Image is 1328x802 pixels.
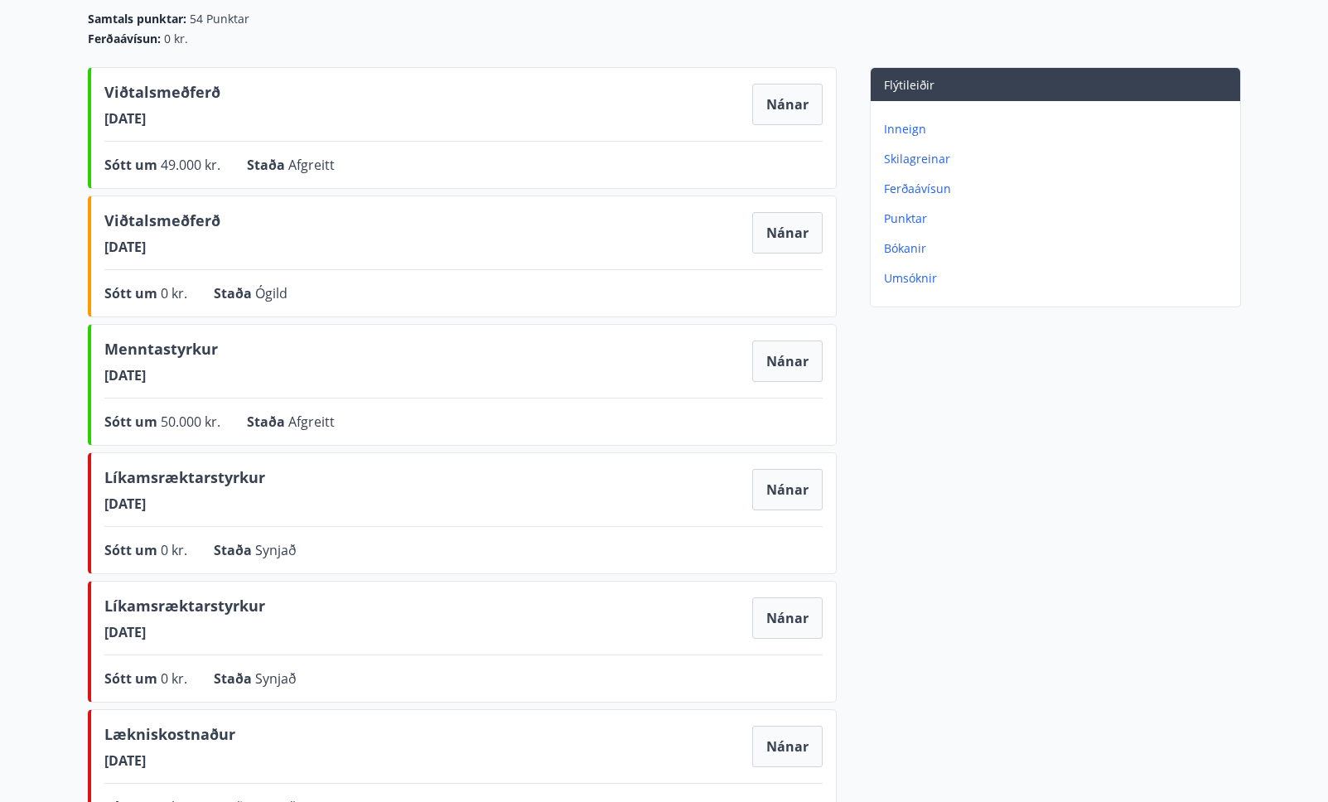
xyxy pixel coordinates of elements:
[752,726,823,767] button: Nánar
[288,156,335,174] span: Afgreitt
[104,109,220,128] span: [DATE]
[255,541,297,559] span: Synjað
[88,11,186,27] span: Samtals punktar :
[255,669,297,688] span: Synjað
[752,469,823,510] button: Nánar
[884,151,1234,167] p: Skilagreinar
[164,31,188,47] span: 0 kr.
[190,11,249,27] span: 54 Punktar
[161,669,187,688] span: 0 kr.
[104,238,220,256] span: [DATE]
[104,541,161,559] span: Sótt um
[88,31,161,47] span: Ferðaávísun :
[104,284,161,302] span: Sótt um
[104,466,265,495] span: Líkamsræktarstyrkur
[884,240,1234,257] p: Bókanir
[752,341,823,382] button: Nánar
[161,156,220,174] span: 49.000 kr.
[884,121,1234,138] p: Inneign
[161,413,220,431] span: 50.000 kr.
[247,156,288,174] span: Staða
[161,284,187,302] span: 0 kr.
[104,669,161,688] span: Sótt um
[884,210,1234,227] p: Punktar
[104,156,161,174] span: Sótt um
[104,81,220,109] span: Viðtalsmeðferð
[255,284,287,302] span: Ógild
[104,623,265,641] span: [DATE]
[104,595,265,623] span: Líkamsræktarstyrkur
[104,338,218,366] span: Menntastyrkur
[752,84,823,125] button: Nánar
[104,210,220,238] span: Viðtalsmeðferð
[247,413,288,431] span: Staða
[104,413,161,431] span: Sótt um
[104,366,218,384] span: [DATE]
[161,541,187,559] span: 0 kr.
[884,77,934,93] span: Flýtileiðir
[104,495,265,513] span: [DATE]
[884,181,1234,197] p: Ferðaávísun
[104,723,235,751] span: Lækniskostnaður
[214,284,255,302] span: Staða
[214,541,255,559] span: Staða
[288,413,335,431] span: Afgreitt
[752,597,823,639] button: Nánar
[104,751,235,770] span: [DATE]
[884,270,1234,287] p: Umsóknir
[752,212,823,254] button: Nánar
[214,669,255,688] span: Staða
